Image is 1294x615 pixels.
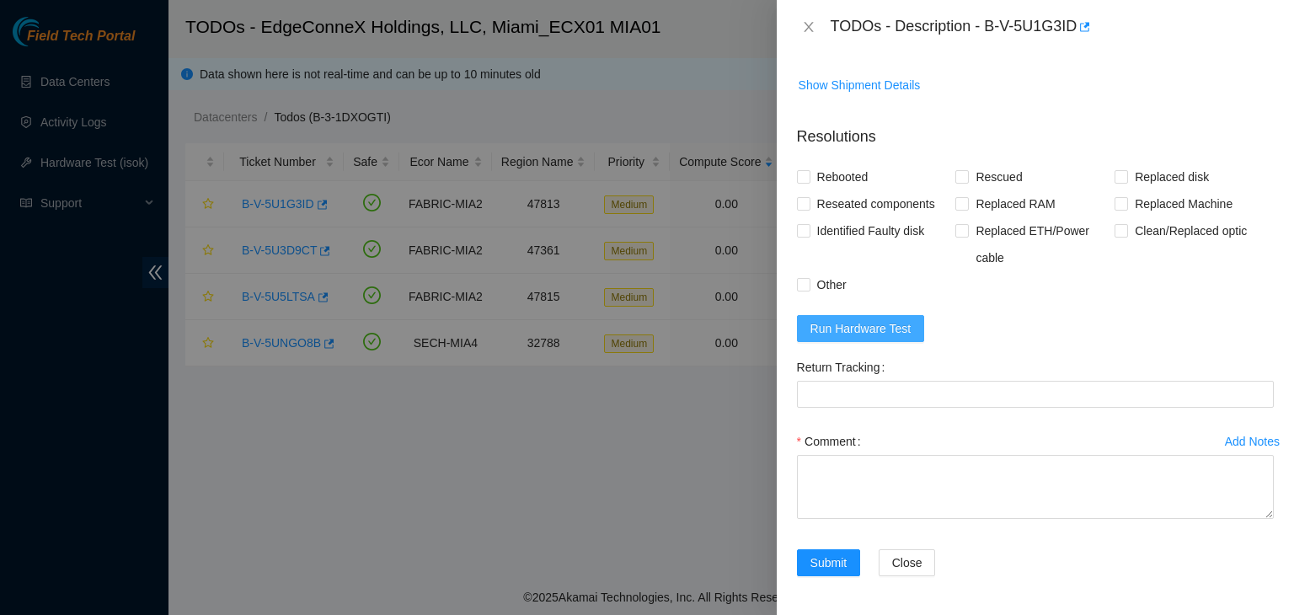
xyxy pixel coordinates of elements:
button: Add Notes [1224,428,1281,455]
div: TODOs - Description - B-V-5U1G3ID [831,13,1274,40]
label: Return Tracking [797,354,892,381]
button: Show Shipment Details [798,72,922,99]
input: Return Tracking [797,381,1274,408]
span: Reseated components [810,190,942,217]
span: Clean/Replaced optic [1128,217,1254,244]
span: Run Hardware Test [810,319,912,338]
div: Add Notes [1225,436,1280,447]
span: Replaced RAM [969,190,1061,217]
span: Replaced ETH/Power cable [969,217,1115,271]
button: Close [879,549,936,576]
span: Rescued [969,163,1029,190]
span: Close [892,553,922,572]
button: Submit [797,549,861,576]
span: Replaced Machine [1128,190,1239,217]
p: Resolutions [797,112,1274,148]
textarea: Comment [797,455,1274,519]
span: Submit [810,553,848,572]
label: Comment [797,428,868,455]
button: Close [797,19,821,35]
span: Replaced disk [1128,163,1216,190]
span: Show Shipment Details [799,76,921,94]
span: Rebooted [810,163,875,190]
span: close [802,20,815,34]
span: Other [810,271,853,298]
span: Identified Faulty disk [810,217,932,244]
button: Run Hardware Test [797,315,925,342]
